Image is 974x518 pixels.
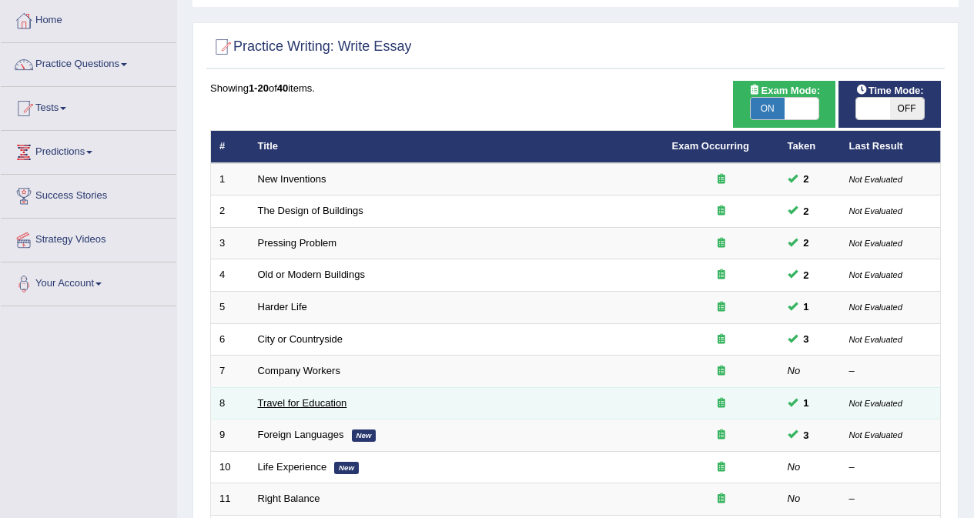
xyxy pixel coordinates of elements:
div: Exam occurring question [672,460,771,475]
small: Not Evaluated [849,239,902,248]
h2: Practice Writing: Write Essay [210,35,411,58]
em: New [334,462,359,474]
div: – [849,492,932,506]
a: The Design of Buildings [258,205,363,216]
td: 9 [211,419,249,452]
a: Old or Modern Buildings [258,269,365,280]
span: You can still take this question [798,267,815,283]
th: Taken [779,131,841,163]
b: 1-20 [249,82,269,94]
td: 5 [211,292,249,324]
div: Exam occurring question [672,204,771,219]
div: – [849,460,932,475]
td: 6 [211,323,249,356]
a: Success Stories [1,175,176,213]
span: You can still take this question [798,331,815,347]
span: You can still take this question [798,395,815,411]
td: 3 [211,227,249,259]
td: 10 [211,451,249,483]
span: You can still take this question [798,427,815,443]
em: No [788,461,801,473]
small: Not Evaluated [849,430,902,439]
a: Foreign Languages [258,429,344,440]
a: Right Balance [258,493,320,504]
td: 4 [211,259,249,292]
small: Not Evaluated [849,206,902,216]
div: Show exams occurring in exams [733,81,835,128]
td: 2 [211,196,249,228]
span: Time Mode: [850,82,930,99]
a: Pressing Problem [258,237,337,249]
small: Not Evaluated [849,270,902,279]
em: No [788,493,801,504]
div: Exam occurring question [672,333,771,347]
a: Strategy Videos [1,219,176,257]
em: New [352,429,377,442]
span: You can still take this question [798,299,815,315]
div: – [849,364,932,379]
span: ON [751,98,785,119]
td: 8 [211,387,249,419]
b: 40 [277,82,288,94]
small: Not Evaluated [849,302,902,312]
a: Life Experience [258,461,327,473]
a: New Inventions [258,173,326,185]
a: Tests [1,87,176,125]
div: Exam occurring question [672,172,771,187]
a: Predictions [1,131,176,169]
span: You can still take this question [798,171,815,187]
th: Last Result [841,131,941,163]
a: Exam Occurring [672,140,749,152]
em: No [788,365,801,376]
th: Title [249,131,664,163]
div: Exam occurring question [672,364,771,379]
small: Not Evaluated [849,335,902,344]
div: Exam occurring question [672,236,771,251]
td: 7 [211,356,249,388]
small: Not Evaluated [849,399,902,408]
td: 1 [211,163,249,196]
span: You can still take this question [798,235,815,251]
a: Your Account [1,262,176,301]
div: Exam occurring question [672,300,771,315]
a: Harder Life [258,301,307,312]
th: # [211,131,249,163]
div: Exam occurring question [672,396,771,411]
div: Exam occurring question [672,428,771,443]
td: 11 [211,483,249,516]
small: Not Evaluated [849,175,902,184]
a: City or Countryside [258,333,343,345]
span: OFF [890,98,924,119]
span: Exam Mode: [743,82,826,99]
div: Exam occurring question [672,492,771,506]
div: Exam occurring question [672,268,771,282]
div: Showing of items. [210,81,941,95]
span: You can still take this question [798,203,815,219]
a: Company Workers [258,365,340,376]
a: Travel for Education [258,397,347,409]
a: Practice Questions [1,43,176,82]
